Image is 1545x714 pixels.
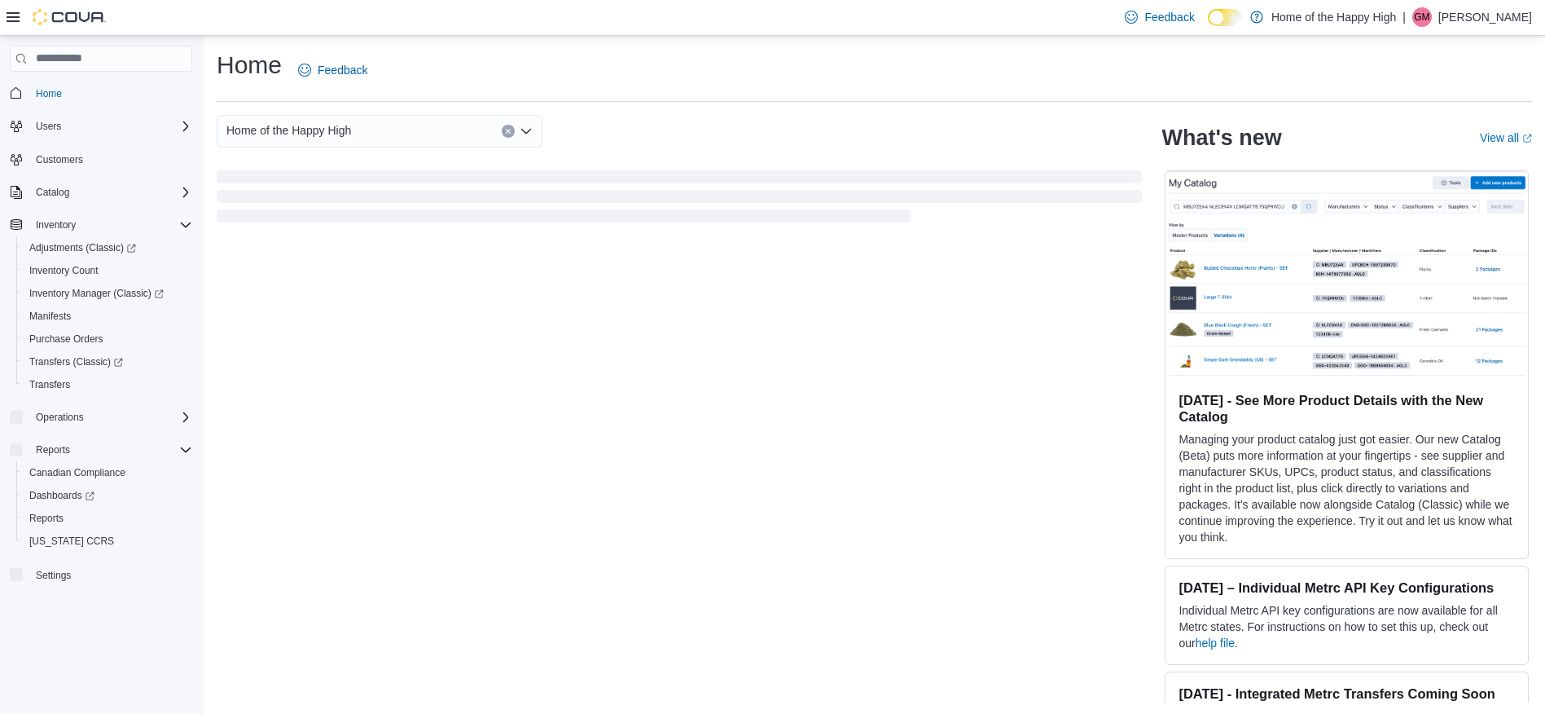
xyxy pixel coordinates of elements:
[23,486,192,505] span: Dashboards
[318,62,367,78] span: Feedback
[29,215,192,235] span: Inventory
[16,461,199,484] button: Canadian Compliance
[217,49,282,82] h1: Home
[502,125,515,138] button: Clear input
[1118,1,1200,33] a: Feedback
[23,306,192,326] span: Manifests
[23,375,77,394] a: Transfers
[23,509,70,528] a: Reports
[1196,637,1235,650] a: help file
[36,411,84,424] span: Operations
[33,9,106,25] img: Cova
[1179,392,1515,425] h3: [DATE] - See More Product Details with the New Catalog
[1179,580,1515,596] h3: [DATE] – Individual Metrc API Key Configurations
[23,284,170,303] a: Inventory Manager (Classic)
[29,355,123,368] span: Transfers (Classic)
[29,333,103,346] span: Purchase Orders
[29,512,64,525] span: Reports
[29,566,77,585] a: Settings
[29,408,192,427] span: Operations
[29,183,192,202] span: Catalog
[29,183,76,202] button: Catalog
[1402,7,1406,27] p: |
[23,375,192,394] span: Transfers
[292,54,374,86] a: Feedback
[29,535,114,548] span: [US_STATE] CCRS
[23,463,192,483] span: Canadian Compliance
[1522,134,1532,143] svg: External link
[3,115,199,138] button: Users
[29,564,192,584] span: Settings
[1179,602,1515,651] p: Individual Metrc API key configurations are now available for all Metrc states. For instructions ...
[16,305,199,328] button: Manifests
[23,284,192,303] span: Inventory Manager (Classic)
[36,569,71,582] span: Settings
[16,373,199,396] button: Transfers
[29,287,164,300] span: Inventory Manager (Classic)
[3,439,199,461] button: Reports
[23,261,192,280] span: Inventory Count
[29,310,71,323] span: Manifests
[29,489,94,502] span: Dashboards
[29,241,136,254] span: Adjustments (Classic)
[29,117,68,136] button: Users
[23,531,121,551] a: [US_STATE] CCRS
[1208,26,1209,27] span: Dark Mode
[10,75,192,629] nav: Complex example
[36,120,61,133] span: Users
[23,329,110,349] a: Purchase Orders
[16,350,199,373] a: Transfers (Classic)
[29,378,70,391] span: Transfers
[16,259,199,282] button: Inventory Count
[16,507,199,530] button: Reports
[29,264,99,277] span: Inventory Count
[29,440,77,460] button: Reports
[16,530,199,553] button: [US_STATE] CCRS
[23,509,192,528] span: Reports
[1271,7,1396,27] p: Home of the Happy High
[29,149,192,170] span: Customers
[226,121,351,140] span: Home of the Happy High
[23,238,143,258] a: Adjustments (Classic)
[16,282,199,305] a: Inventory Manager (Classic)
[29,215,82,235] button: Inventory
[1208,9,1242,26] input: Dark Mode
[29,440,192,460] span: Reports
[23,352,192,372] span: Transfers (Classic)
[16,484,199,507] a: Dashboards
[29,150,90,170] a: Customers
[36,87,62,100] span: Home
[1179,685,1515,702] h3: [DATE] - Integrated Metrc Transfers Coming Soon
[29,83,192,104] span: Home
[3,148,199,171] button: Customers
[16,236,199,259] a: Adjustments (Classic)
[23,306,77,326] a: Manifests
[520,125,533,138] button: Open list of options
[23,329,192,349] span: Purchase Orders
[1161,125,1281,151] h2: What's new
[23,261,105,280] a: Inventory Count
[23,486,101,505] a: Dashboards
[3,562,199,586] button: Settings
[1179,431,1515,545] p: Managing your product catalog just got easier. Our new Catalog (Beta) puts more information at yo...
[36,218,76,231] span: Inventory
[29,408,90,427] button: Operations
[29,466,125,479] span: Canadian Compliance
[23,463,132,483] a: Canadian Compliance
[23,238,192,258] span: Adjustments (Classic)
[1438,7,1532,27] p: [PERSON_NAME]
[1480,131,1532,144] a: View allExternal link
[3,82,199,105] button: Home
[3,214,199,236] button: Inventory
[1412,7,1432,27] div: Giuliana Molina Giuria
[217,174,1142,226] span: Loading
[23,352,129,372] a: Transfers (Classic)
[29,84,68,104] a: Home
[29,117,192,136] span: Users
[3,406,199,429] button: Operations
[1144,9,1194,25] span: Feedback
[36,186,69,199] span: Catalog
[1414,7,1429,27] span: GM
[36,443,70,456] span: Reports
[36,153,83,166] span: Customers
